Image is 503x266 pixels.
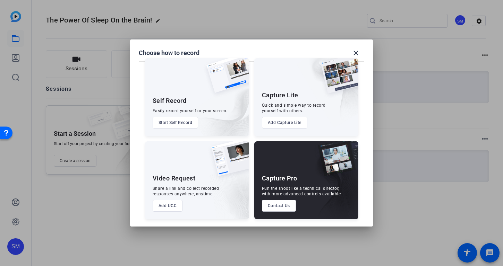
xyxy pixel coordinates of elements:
div: Share a link and collect recorded responses anywhere, anytime. [153,186,219,197]
img: embarkstudio-ugc-content.png [209,163,249,219]
button: Add Capture Lite [262,117,307,128]
div: Easily record yourself or your screen. [153,108,228,114]
h1: Choose how to record [139,49,199,57]
div: Self Record [153,97,187,105]
div: Quick and simple way to record yourself with others. [262,103,326,114]
div: Run the shoot like a technical director, with more advanced controls available. [262,186,342,197]
img: capture-pro.png [313,141,358,184]
img: embarkstudio-self-record.png [189,73,249,136]
img: self-record.png [201,58,249,100]
img: capture-lite.png [315,58,358,100]
div: Capture Pro [262,174,297,183]
button: Start Self Record [153,117,198,128]
img: ugc-content.png [206,141,249,183]
button: Contact Us [262,200,296,212]
img: embarkstudio-capture-pro.png [307,150,358,219]
img: embarkstudio-capture-lite.png [296,58,358,127]
div: Video Request [153,174,196,183]
div: Capture Lite [262,91,298,99]
button: Add UGC [153,200,183,212]
mat-icon: close [352,49,360,57]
